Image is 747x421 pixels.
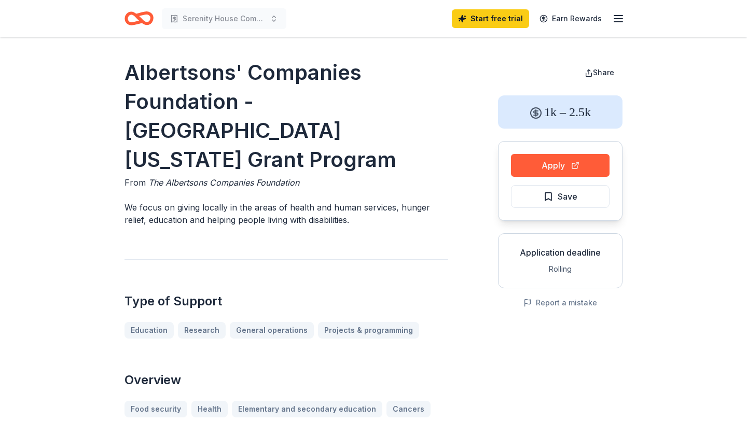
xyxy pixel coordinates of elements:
button: Serenity House Community Wellness Event [162,8,286,29]
h2: Overview [125,372,448,388]
div: Application deadline [507,246,614,259]
span: Share [593,68,614,77]
span: Serenity House Community Wellness Event [183,12,266,25]
p: We focus on giving locally in the areas of health and human services, hunger relief, education an... [125,201,448,226]
div: Rolling [507,263,614,275]
a: Education [125,322,174,339]
a: General operations [230,322,314,339]
h1: Albertsons' Companies Foundation - [GEOGRAPHIC_DATA][US_STATE] Grant Program [125,58,448,174]
div: 1k – 2.5k [498,95,622,129]
h2: Type of Support [125,293,448,310]
button: Share [576,62,622,83]
button: Apply [511,154,610,177]
div: From [125,176,448,189]
a: Start free trial [452,9,529,28]
span: Save [558,190,577,203]
a: Earn Rewards [533,9,608,28]
span: The Albertsons Companies Foundation [148,177,299,188]
a: Home [125,6,154,31]
a: Projects & programming [318,322,419,339]
button: Report a mistake [523,297,597,309]
a: Research [178,322,226,339]
button: Save [511,185,610,208]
